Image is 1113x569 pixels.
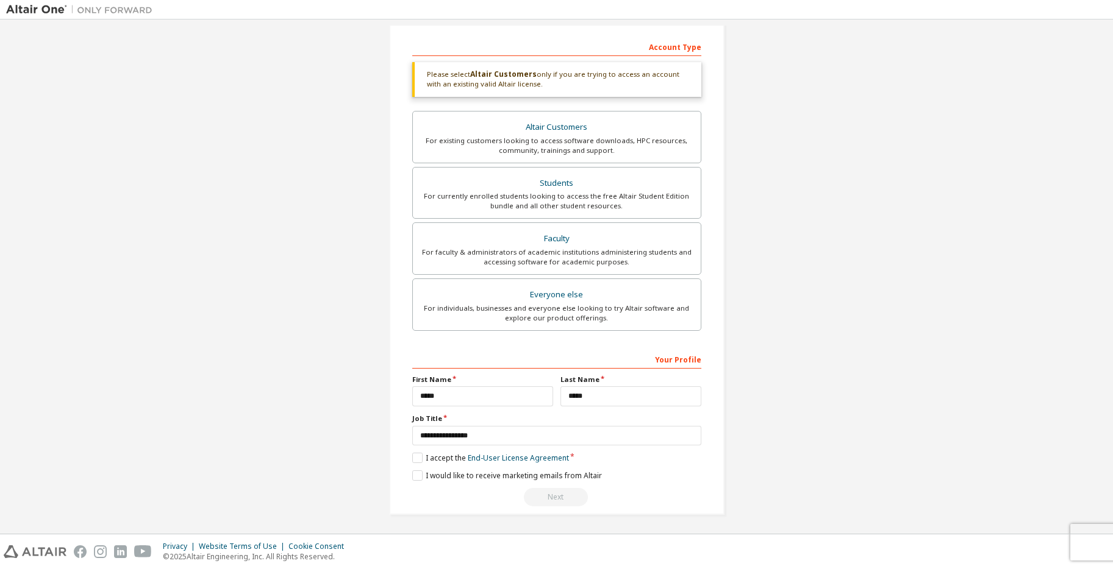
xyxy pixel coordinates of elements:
label: Job Title [412,414,701,423]
a: End-User License Agreement [468,453,569,463]
div: Please select only if you are trying to access an account with an existing valid Altair license. [412,62,701,97]
div: For individuals, businesses and everyone else looking to try Altair software and explore our prod... [420,303,693,323]
label: First Name [412,375,553,384]
label: Last Name [560,375,701,384]
div: Read and acccept EULA to continue [412,488,701,506]
div: Privacy [163,542,199,551]
img: youtube.svg [134,545,152,558]
div: Account Type [412,37,701,56]
img: altair_logo.svg [4,545,66,558]
b: Altair Customers [470,69,537,79]
img: linkedin.svg [114,545,127,558]
div: Students [420,175,693,192]
div: Everyone else [420,286,693,303]
div: Your Profile [412,349,701,369]
div: Faculty [420,230,693,247]
div: Altair Customers [420,119,693,136]
label: I accept the [412,453,569,463]
img: instagram.svg [94,545,107,558]
label: I would like to receive marketing emails from Altair [412,470,602,481]
img: Altair One [6,4,159,16]
div: For currently enrolled students looking to access the free Altair Student Edition bundle and all ... [420,191,693,211]
div: Cookie Consent [288,542,351,551]
img: facebook.svg [74,545,87,558]
div: For faculty & administrators of academic institutions administering students and accessing softwa... [420,247,693,267]
p: © 2025 Altair Engineering, Inc. All Rights Reserved. [163,551,351,562]
div: Website Terms of Use [199,542,288,551]
div: For existing customers looking to access software downloads, HPC resources, community, trainings ... [420,136,693,155]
